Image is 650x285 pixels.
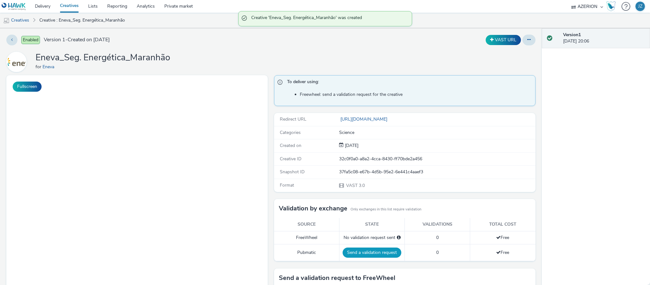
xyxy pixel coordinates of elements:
button: Send a validation request [343,248,401,258]
h1: Eneva_Seg. Energética_Maranhão [36,52,170,64]
div: [DATE] 20:06 [563,32,645,45]
span: Snapshot ID [280,169,305,175]
div: 32c0f0a0-a8a2-4cca-8430-ff70bde2a456 [339,156,535,162]
a: Hawk Academy [606,1,618,11]
span: 0 [436,249,439,255]
span: Free [496,249,509,255]
span: [DATE] [344,142,358,149]
th: Total cost [470,218,535,231]
th: State [339,218,405,231]
div: 37fa5c08-e67b-4d5b-95e2-6e441c4aaef3 [339,169,535,175]
a: Eneva [6,59,29,65]
strong: Version 1 [563,32,581,38]
h3: Validation by exchange [279,204,347,213]
div: Science [339,129,535,136]
span: Format [280,182,294,188]
a: [URL][DOMAIN_NAME] [339,116,390,122]
a: Creative : Eneva_Seg. Energética_Maranhão [36,13,128,28]
img: Hawk Academy [606,1,616,11]
div: Creation 14 August 2025, 20:06 [344,142,358,149]
a: Eneva [43,64,57,70]
li: Freewheel: send a validation request for the creative [300,91,532,98]
small: Only exchanges in this list require validation [351,207,421,212]
td: FreeWheel [274,231,339,244]
span: Redirect URL [280,116,306,122]
span: for [36,64,43,70]
span: Version 1 - Created on [DATE] [44,36,110,43]
img: Eneva [7,53,26,71]
span: Creative ID [280,156,301,162]
span: Created on [280,142,301,149]
span: Enabled [21,36,40,44]
th: Source [274,218,339,231]
span: 0 [436,235,439,241]
span: VAST 3.0 [345,182,365,189]
div: JZ [638,2,642,11]
td: Pubmatic [274,244,339,261]
button: VAST URL [486,35,521,45]
th: Validations [405,218,470,231]
div: No validation request sent [343,235,401,241]
span: Creative 'Eneva_Seg. Energética_Maranhão' was created [251,15,405,23]
span: To deliver using: [287,79,529,87]
button: Fullscreen [13,82,42,92]
span: Free [496,235,509,241]
img: undefined Logo [2,3,26,10]
img: mobile [3,17,10,24]
span: Categories [280,129,301,136]
h3: Send a validation request to FreeWheel [279,273,395,283]
div: Please select a deal below and click on Send to send a validation request to FreeWheel. [397,235,401,241]
div: Duplicate the creative as a VAST URL [484,35,522,45]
